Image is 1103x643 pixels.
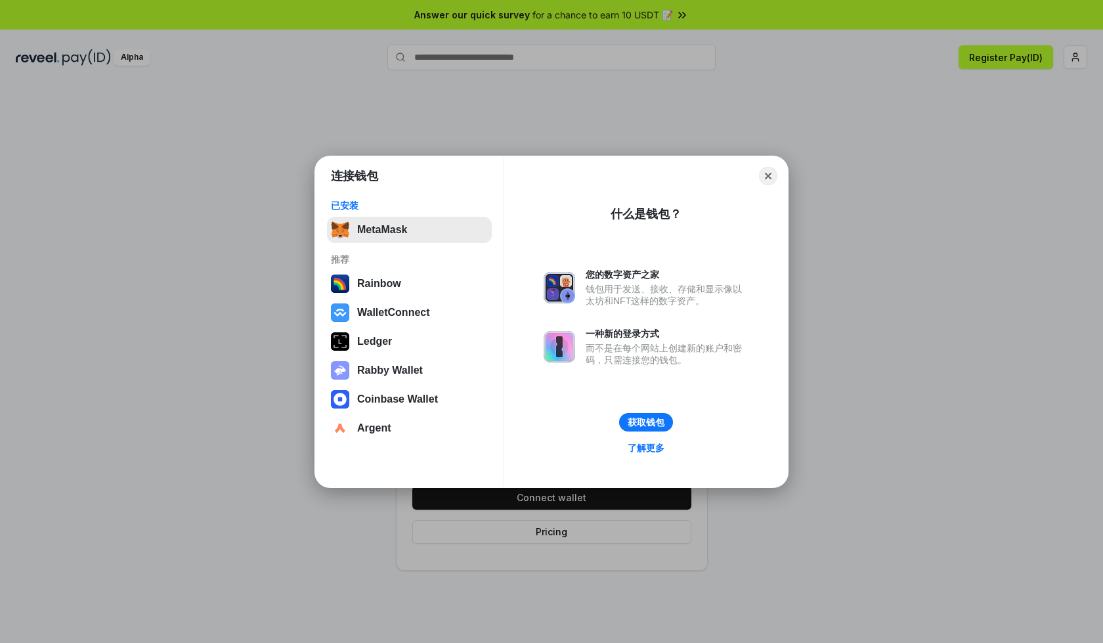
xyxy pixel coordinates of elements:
[611,206,681,222] div: 什么是钱包？
[628,442,664,454] div: 了解更多
[628,416,664,428] div: 获取钱包
[357,307,430,319] div: WalletConnect
[357,393,438,405] div: Coinbase Wallet
[327,299,492,326] button: WalletConnect
[331,303,349,322] img: svg+xml,%3Csvg%20width%3D%2228%22%20height%3D%2228%22%20viewBox%3D%220%200%2028%2028%22%20fill%3D...
[331,168,378,184] h1: 连接钱包
[331,332,349,351] img: svg+xml,%3Csvg%20xmlns%3D%22http%3A%2F%2Fwww.w3.org%2F2000%2Fsvg%22%20width%3D%2228%22%20height%3...
[357,422,391,434] div: Argent
[327,271,492,297] button: Rainbow
[357,336,392,347] div: Ledger
[331,419,349,437] img: svg+xml,%3Csvg%20width%3D%2228%22%20height%3D%2228%22%20viewBox%3D%220%200%2028%2028%22%20fill%3D...
[586,342,748,366] div: 而不是在每个网站上创建新的账户和密码，只需连接您的钱包。
[331,221,349,239] img: svg+xml,%3Csvg%20fill%3D%22none%22%20height%3D%2233%22%20viewBox%3D%220%200%2035%2033%22%20width%...
[544,272,575,303] img: svg+xml,%3Csvg%20xmlns%3D%22http%3A%2F%2Fwww.w3.org%2F2000%2Fsvg%22%20fill%3D%22none%22%20viewBox...
[759,167,777,185] button: Close
[544,331,575,363] img: svg+xml,%3Csvg%20xmlns%3D%22http%3A%2F%2Fwww.w3.org%2F2000%2Fsvg%22%20fill%3D%22none%22%20viewBox...
[327,217,492,243] button: MetaMask
[327,415,492,441] button: Argent
[586,269,748,280] div: 您的数字资产之家
[357,278,401,290] div: Rainbow
[357,365,423,376] div: Rabby Wallet
[586,283,748,307] div: 钱包用于发送、接收、存储和显示像以太坊和NFT这样的数字资产。
[331,275,349,293] img: svg+xml,%3Csvg%20width%3D%22120%22%20height%3D%22120%22%20viewBox%3D%220%200%20120%20120%22%20fil...
[331,200,488,211] div: 已安装
[327,357,492,384] button: Rabby Wallet
[331,254,488,265] div: 推荐
[620,439,672,456] a: 了解更多
[331,390,349,409] img: svg+xml,%3Csvg%20width%3D%2228%22%20height%3D%2228%22%20viewBox%3D%220%200%2028%2028%22%20fill%3D...
[586,328,748,340] div: 一种新的登录方式
[619,413,673,432] button: 获取钱包
[331,361,349,380] img: svg+xml,%3Csvg%20xmlns%3D%22http%3A%2F%2Fwww.w3.org%2F2000%2Fsvg%22%20fill%3D%22none%22%20viewBox...
[327,386,492,412] button: Coinbase Wallet
[327,328,492,355] button: Ledger
[357,224,407,236] div: MetaMask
